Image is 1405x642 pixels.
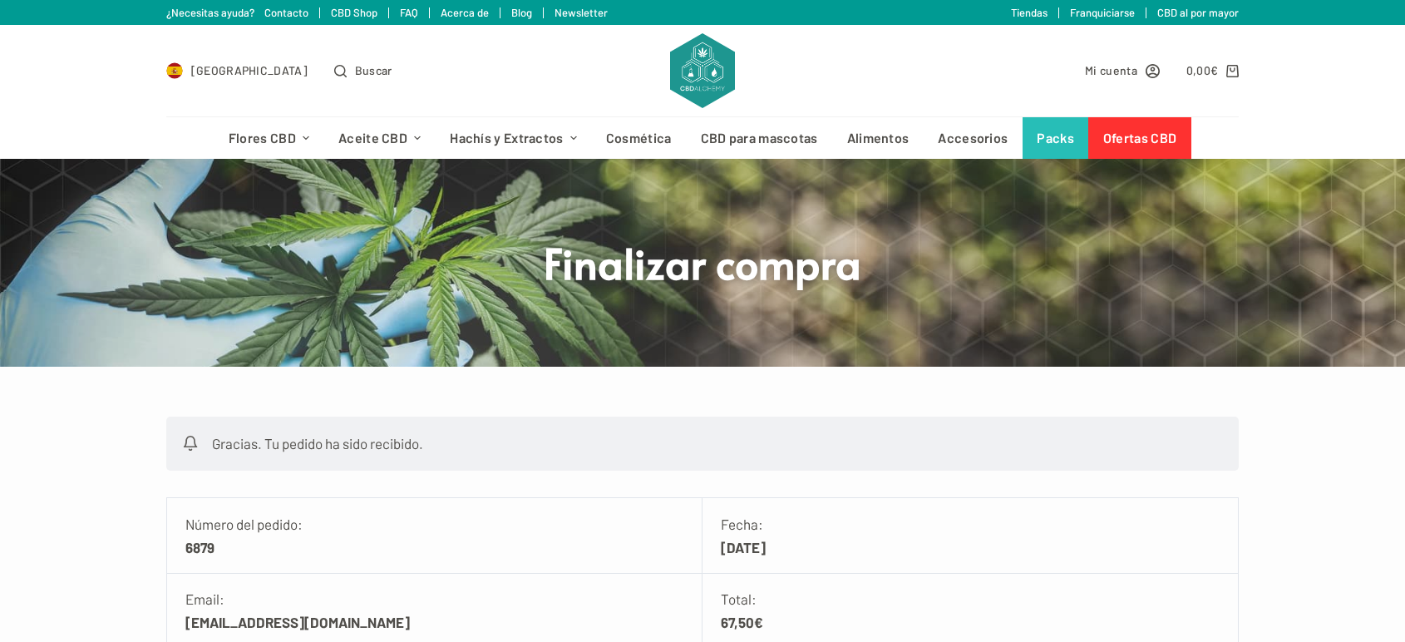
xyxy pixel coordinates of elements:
a: CBD al por mayor [1157,6,1239,19]
strong: [EMAIL_ADDRESS][DOMAIN_NAME] [185,610,683,634]
a: Flores CBD [214,117,323,159]
span: € [1210,63,1218,77]
li: Fecha: [702,498,1238,574]
img: CBD Alchemy [670,33,735,108]
span: € [754,614,763,630]
bdi: 0,00 [1186,63,1219,77]
button: Abrir formulario de búsqueda [334,61,392,80]
a: Carro de compra [1186,61,1239,80]
a: CBD para mascotas [686,117,832,159]
a: ¿Necesitas ayuda? Contacto [166,6,308,19]
a: Aceite CBD [324,117,436,159]
span: Buscar [355,61,392,80]
h1: Finalizar compra [391,235,1014,289]
p: Gracias. Tu pedido ha sido recibido. [166,417,1239,471]
bdi: 67,50 [721,614,763,630]
a: Acerca de [441,6,489,19]
a: Accesorios [924,117,1023,159]
strong: 6879 [185,536,683,559]
span: [GEOGRAPHIC_DATA] [191,61,308,80]
a: Alimentos [832,117,924,159]
a: Ofertas CBD [1088,117,1191,159]
nav: Menú de cabecera [214,117,1191,159]
a: Cosmética [591,117,686,159]
li: Número del pedido: [167,498,702,574]
a: FAQ [400,6,418,19]
a: CBD Shop [331,6,377,19]
a: Packs [1023,117,1089,159]
a: Tiendas [1011,6,1048,19]
span: Mi cuenta [1085,61,1137,80]
a: Select Country [166,61,308,80]
a: Newsletter [555,6,608,19]
a: Hachís y Extractos [436,117,592,159]
a: Mi cuenta [1085,61,1160,80]
a: Blog [511,6,532,19]
img: ES Flag [166,62,183,79]
a: Franquiciarse [1070,6,1135,19]
strong: [DATE] [721,536,1220,559]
